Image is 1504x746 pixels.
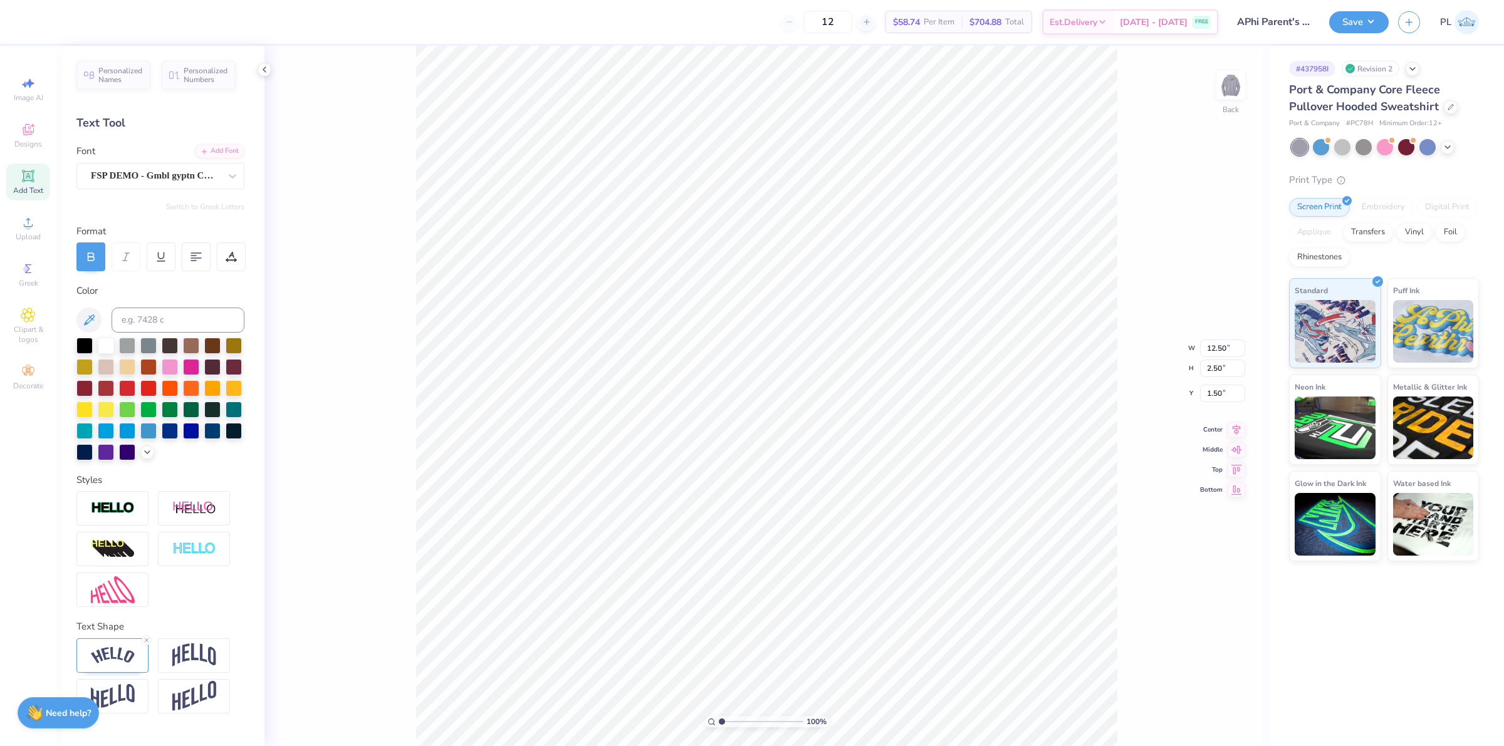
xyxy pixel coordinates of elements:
div: Embroidery [1354,198,1413,217]
div: Revision 2 [1342,61,1399,76]
span: Port & Company [1289,118,1340,129]
span: Est. Delivery [1050,16,1097,29]
div: Format [76,224,246,239]
img: 3d Illusion [91,539,135,559]
span: Port & Company Core Fleece Pullover Hooded Sweatshirt [1289,82,1440,114]
span: Neon Ink [1295,380,1325,393]
div: Digital Print [1417,198,1478,217]
img: Standard [1295,300,1376,363]
img: Neon Ink [1295,396,1376,459]
span: Standard [1295,284,1328,297]
span: Total [1005,16,1024,29]
span: Bottom [1200,485,1223,494]
strong: Need help? [46,707,91,719]
span: Personalized Numbers [184,66,228,84]
span: Metallic & Glitter Ink [1393,380,1467,393]
span: Decorate [13,381,43,391]
div: Back [1223,104,1239,115]
div: Add Font [195,144,244,158]
span: Add Text [13,185,43,195]
img: Glow in the Dark Ink [1295,493,1376,556]
span: FREE [1195,18,1208,26]
div: Text Tool [76,115,244,132]
img: Water based Ink [1393,493,1474,556]
a: PL [1440,10,1479,34]
span: Glow in the Dark Ink [1295,477,1366,490]
div: Vinyl [1397,223,1432,242]
img: Stroke [91,501,135,515]
img: Shadow [172,500,216,516]
img: Free Distort [91,576,135,603]
input: – – [803,11,852,33]
div: Color [76,284,244,298]
span: Designs [14,139,42,149]
img: Negative Space [172,542,216,556]
span: Upload [16,232,41,242]
div: Screen Print [1289,198,1350,217]
span: # PC78H [1346,118,1373,129]
img: Arch [172,643,216,667]
div: Foil [1436,223,1465,242]
div: Print Type [1289,173,1479,187]
span: Greek [19,278,38,288]
span: [DATE] - [DATE] [1120,16,1188,29]
img: Back [1218,73,1243,98]
img: Metallic & Glitter Ink [1393,396,1474,459]
span: Clipart & logos [6,324,50,345]
span: Middle [1200,445,1223,454]
span: Center [1200,425,1223,434]
input: e.g. 7428 c [112,308,244,333]
span: Personalized Names [98,66,143,84]
label: Font [76,144,95,158]
span: Top [1200,465,1223,474]
span: $704.88 [969,16,1001,29]
div: Applique [1289,223,1339,242]
div: # 437958I [1289,61,1335,76]
div: Transfers [1343,223,1393,242]
span: Minimum Order: 12 + [1379,118,1442,129]
div: Rhinestones [1289,248,1350,267]
div: Text Shape [76,619,244,634]
span: Per Item [924,16,954,29]
span: PL [1440,15,1451,29]
span: $58.74 [893,16,920,29]
span: 100 % [807,716,827,727]
input: Untitled Design [1228,9,1320,34]
button: Switch to Greek Letters [166,202,244,212]
img: Rise [172,681,216,712]
div: Styles [76,473,244,487]
span: Water based Ink [1393,477,1451,490]
span: Puff Ink [1393,284,1419,297]
img: Flag [91,684,135,708]
img: Arc [91,647,135,664]
img: Pamela Lois Reyes [1454,10,1479,34]
img: Puff Ink [1393,300,1474,363]
span: Image AI [14,93,43,103]
button: Save [1329,11,1389,33]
